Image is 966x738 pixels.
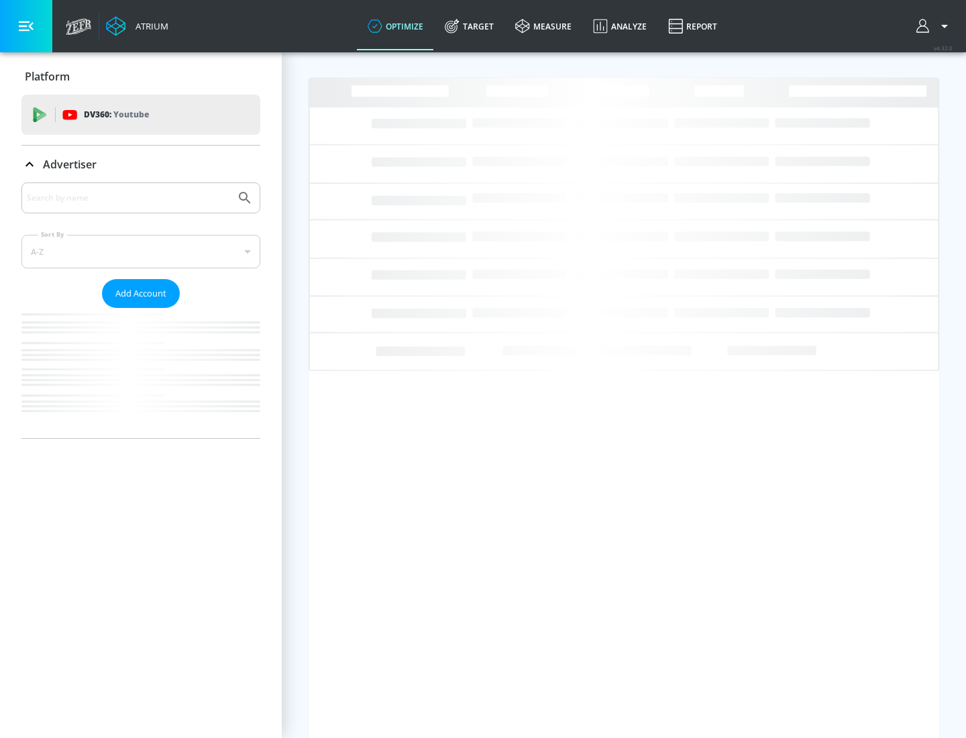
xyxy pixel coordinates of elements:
p: Platform [25,69,70,84]
nav: list of Advertiser [21,308,260,438]
p: Advertiser [43,157,97,172]
span: v 4.32.0 [934,44,953,52]
p: DV360: [84,107,149,122]
a: Atrium [106,16,168,36]
div: A-Z [21,235,260,268]
input: Search by name [27,189,230,207]
div: Atrium [130,20,168,32]
div: Advertiser [21,146,260,183]
div: Platform [21,58,260,95]
a: measure [504,2,582,50]
div: Advertiser [21,182,260,438]
a: Target [434,2,504,50]
label: Sort By [38,230,67,239]
p: Youtube [113,107,149,121]
a: Analyze [582,2,657,50]
button: Add Account [102,279,180,308]
a: Report [657,2,728,50]
div: DV360: Youtube [21,95,260,135]
span: Add Account [115,286,166,301]
a: optimize [357,2,434,50]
